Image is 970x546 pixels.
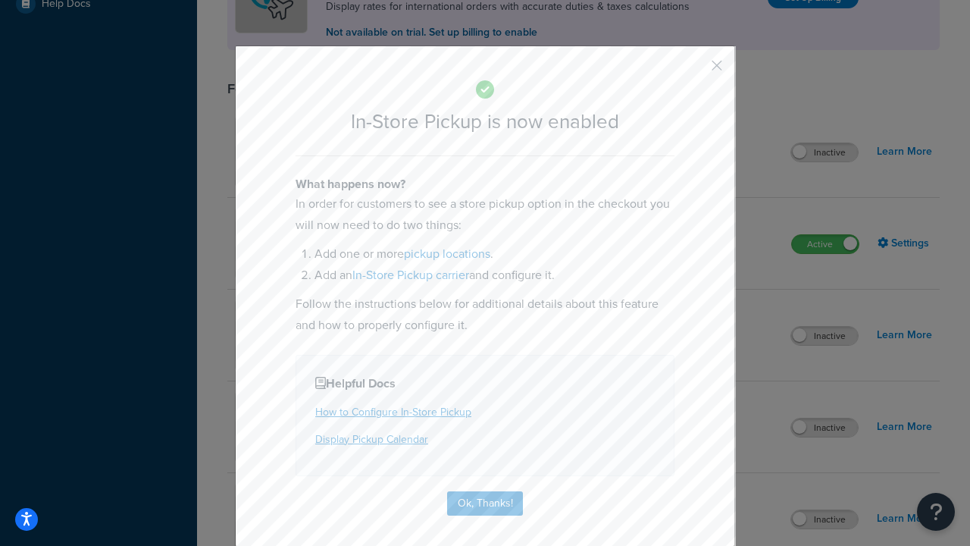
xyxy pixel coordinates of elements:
[296,111,674,133] h2: In-Store Pickup is now enabled
[447,491,523,516] button: Ok, Thanks!
[315,375,655,393] h4: Helpful Docs
[315,404,471,420] a: How to Configure In-Store Pickup
[296,193,674,236] p: In order for customers to see a store pickup option in the checkout you will now need to do two t...
[404,245,490,262] a: pickup locations
[314,265,674,286] li: Add an and configure it.
[315,431,428,447] a: Display Pickup Calendar
[352,266,469,284] a: In-Store Pickup carrier
[296,293,674,336] p: Follow the instructions below for additional details about this feature and how to properly confi...
[296,175,674,193] h4: What happens now?
[314,243,674,265] li: Add one or more .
